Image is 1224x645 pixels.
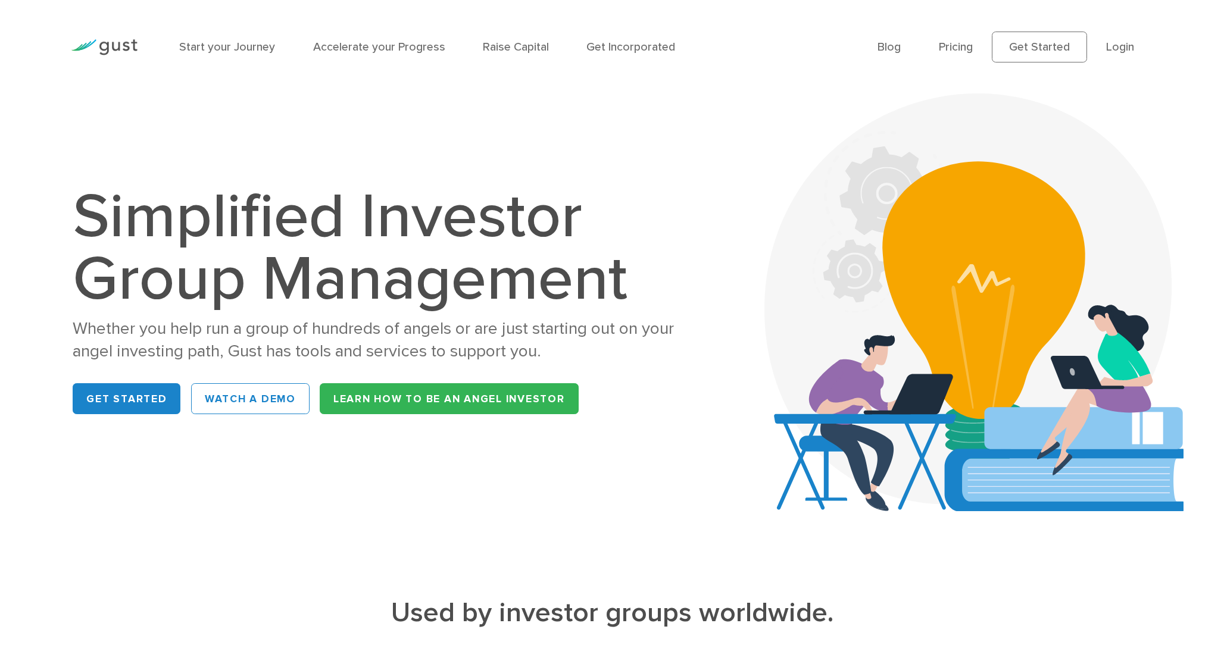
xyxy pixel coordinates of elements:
a: Accelerate your Progress [313,40,445,54]
a: Get Started [73,383,180,414]
img: Gust Logo [71,39,138,55]
a: Raise Capital [483,40,549,54]
a: Start your Journey [179,40,275,54]
h1: Simplified Investor Group Management [73,186,694,311]
a: Pricing [939,40,973,54]
div: Whether you help run a group of hundreds of angels or are just starting out on your angel investi... [73,317,694,362]
a: Learn How to be an Angel Investor [320,383,578,414]
a: Get Started [992,32,1088,62]
a: Get Incorporated [586,40,675,54]
a: WATCH A DEMO [191,383,310,414]
a: Blog [878,40,901,54]
h2: Used by investor groups worldwide. [218,596,1006,629]
img: Aca 2023 Hero Bg [764,93,1184,511]
a: Login [1106,40,1134,54]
